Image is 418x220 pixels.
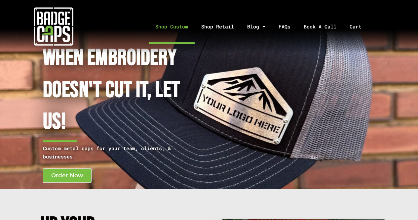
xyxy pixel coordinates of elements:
[43,144,185,161] p: Custom metal caps for your team, clients, & businesses.
[51,173,83,178] span: Order Now
[34,7,73,46] img: badgecaps white logo with green acccent
[343,9,376,44] a: Cart
[43,168,92,183] a: Order Now
[43,42,185,138] h1: When Embroidery Doesn't cut it, Let Us!
[241,9,272,44] a: Blog
[297,9,343,44] a: Book A Call
[195,9,241,44] a: Shop Retail
[149,9,195,44] a: Shop Custom
[107,9,418,44] nav: Menu
[272,9,297,44] a: FAQs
